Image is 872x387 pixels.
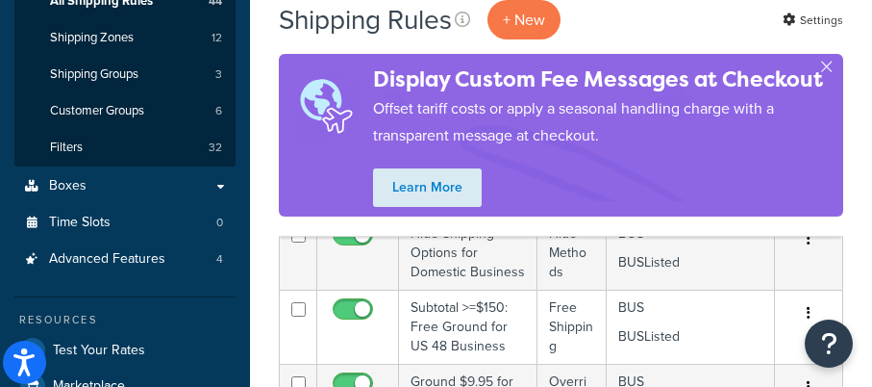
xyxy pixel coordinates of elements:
li: Filters [14,130,236,166]
span: Shipping Groups [50,66,138,83]
a: Test Your Rates [14,333,236,368]
span: Filters [50,140,83,156]
li: Shipping Zones [14,20,236,56]
td: BUS [607,290,775,364]
span: Time Slots [49,215,111,231]
td: Free Shipping [537,290,606,364]
span: Test Your Rates [53,343,145,359]
td: Hide Shipping Options for Domestic Business [399,216,537,290]
a: Learn More [373,168,482,207]
a: Customer Groups 6 [14,93,236,129]
div: Resources [14,312,236,328]
button: Open Resource Center [805,320,853,368]
span: Boxes [49,178,87,194]
li: Customer Groups [14,93,236,129]
span: Advanced Features [49,251,165,268]
li: Advanced Features [14,242,236,277]
li: Time Slots [14,205,236,241]
span: 4 [216,251,223,268]
span: 6 [215,103,222,119]
span: 32 [209,140,222,156]
span: Shipping Zones [50,30,134,46]
li: Shipping Groups [14,57,236,92]
span: 3 [215,66,222,83]
a: Settings [783,7,843,34]
p: Offset tariff costs or apply a seasonal handling charge with a transparent message at checkout. [373,95,843,149]
a: Boxes [14,168,236,204]
td: Hide Methods [537,216,606,290]
a: Advanced Features 4 [14,242,236,277]
a: Time Slots 0 [14,205,236,241]
h1: Shipping Rules [279,1,452,39]
a: Shipping Zones 12 [14,20,236,56]
span: 0 [216,215,223,231]
a: Filters 32 [14,130,236,166]
p: BUSListed [618,327,762,347]
span: Customer Groups [50,103,144,119]
a: Shipping Groups 3 [14,57,236,92]
span: 12 [212,30,222,46]
img: duties-banner-06bc72dcb5fe05cb3f9472aba00be2ae8eb53ab6f0d8bb03d382ba314ac3c341.png [279,65,373,147]
td: Subtotal >=$150: Free Ground for US 48 Business [399,290,537,364]
p: BUSListed [618,253,762,272]
h4: Display Custom Fee Messages at Checkout [373,64,843,95]
td: BUS [607,216,775,290]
